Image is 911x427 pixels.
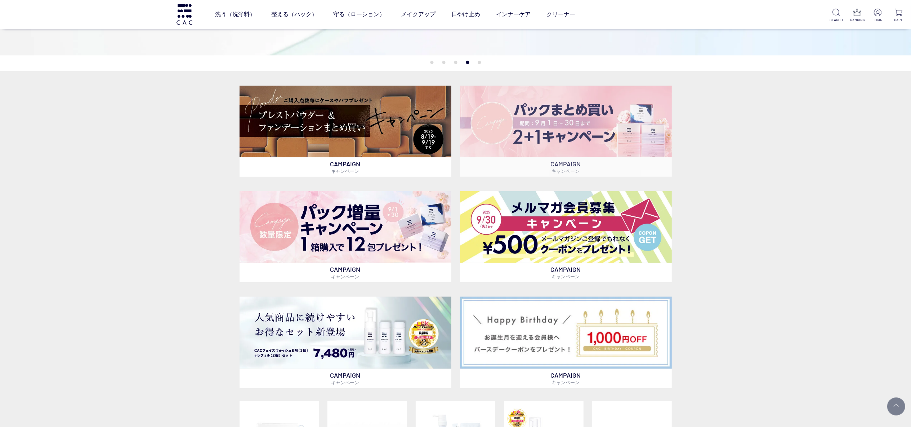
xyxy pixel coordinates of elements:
p: CAMPAIGN [240,263,451,282]
a: SEARCH [830,9,843,23]
a: パックキャンペーン2+1 パックキャンペーン2+1 CAMPAIGNキャンペーン [460,86,672,177]
a: フェイスウォッシュ＋レフィル2個セット フェイスウォッシュ＋レフィル2個セット CAMPAIGNキャンペーン [240,297,451,388]
span: キャンペーン [331,274,360,279]
img: パック増量キャンペーン [240,191,451,263]
span: キャンペーン [331,168,360,174]
button: 4 of 5 [466,61,469,64]
img: パックキャンペーン2+1 [460,86,672,157]
a: ベースメイクキャンペーン ベースメイクキャンペーン CAMPAIGNキャンペーン [240,86,451,177]
p: CAMPAIGN [460,369,672,388]
img: フェイスウォッシュ＋レフィル2個セット [240,297,451,368]
a: メルマガ会員募集 メルマガ会員募集 CAMPAIGNキャンペーン [460,191,672,282]
a: 日やけ止め [451,4,480,24]
a: 整える（パック） [271,4,317,24]
p: CART [892,17,905,23]
button: 3 of 5 [454,61,457,64]
img: バースデークーポン [460,297,672,368]
span: キャンペーン [552,379,580,385]
p: CAMPAIGN [240,369,451,388]
p: CAMPAIGN [460,263,672,282]
p: LOGIN [871,17,884,23]
a: LOGIN [871,9,884,23]
button: 1 of 5 [430,61,433,64]
a: 守る（ローション） [333,4,385,24]
button: 5 of 5 [478,61,481,64]
a: CART [892,9,905,23]
a: インナーケア [496,4,531,24]
a: 洗う（洗浄料） [215,4,255,24]
a: クリーナー [546,4,575,24]
span: キャンペーン [552,168,580,174]
p: CAMPAIGN [460,157,672,177]
p: SEARCH [830,17,843,23]
a: メイクアップ [401,4,436,24]
p: CAMPAIGN [240,157,451,177]
img: メルマガ会員募集 [460,191,672,263]
a: パック増量キャンペーン パック増量キャンペーン CAMPAIGNキャンペーン [240,191,451,282]
p: RANKING [850,17,864,23]
button: 2 of 5 [442,61,445,64]
img: logo [175,4,193,24]
a: バースデークーポン バースデークーポン CAMPAIGNキャンペーン [460,297,672,388]
a: RANKING [850,9,864,23]
span: キャンペーン [331,379,360,385]
img: ベースメイクキャンペーン [240,86,451,157]
span: キャンペーン [552,274,580,279]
